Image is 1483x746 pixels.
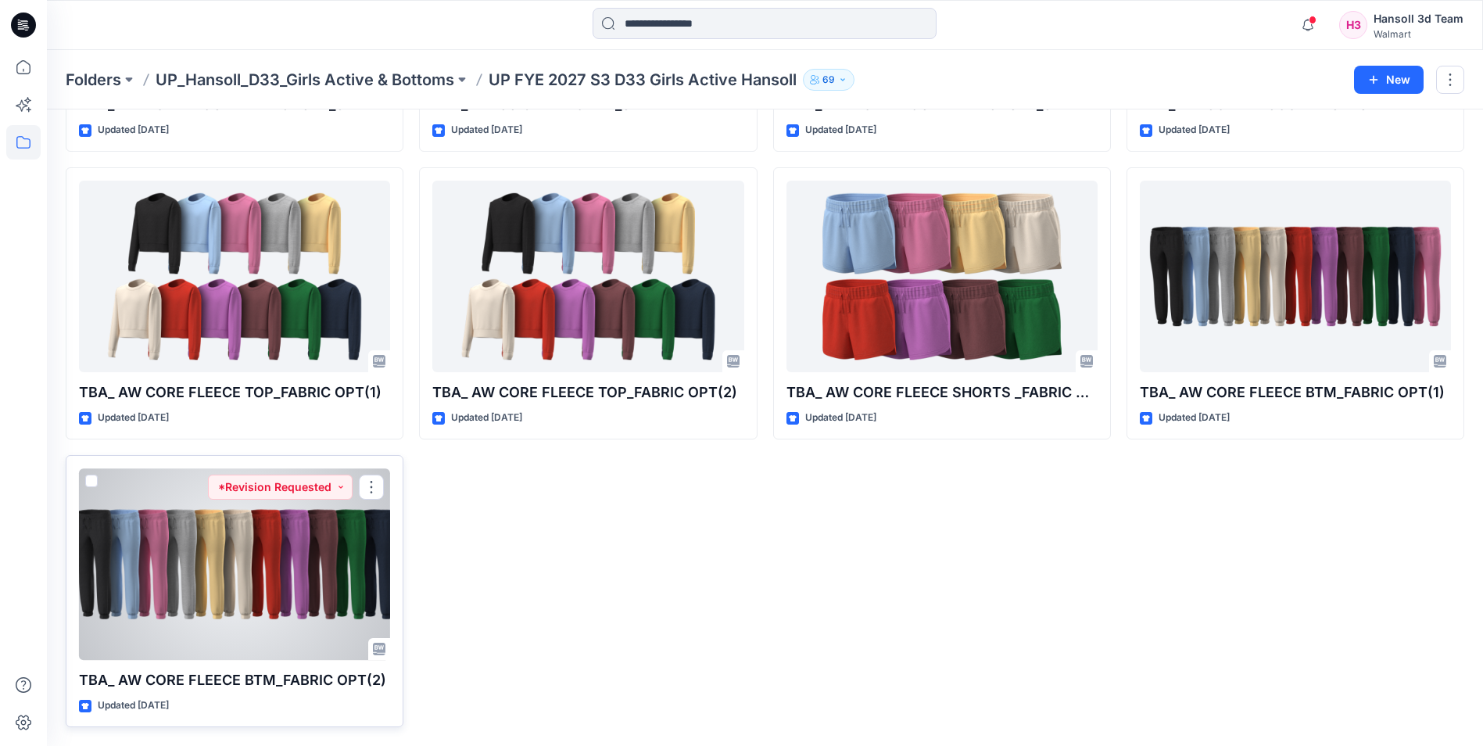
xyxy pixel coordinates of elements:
a: UP_Hansoll_D33_Girls Active & Bottoms [156,69,454,91]
p: TBA_ AW CORE FLEECE TOP_FABRIC OPT(1) [79,382,390,403]
p: TBA_ AW CORE FLEECE SHORTS _FABRIC OPT(1) [786,382,1098,403]
a: TBA_ AW CORE FLEECE SHORTS _FABRIC OPT(1) [786,181,1098,372]
p: Updated [DATE] [1159,410,1230,426]
a: TBA_ AW CORE FLEECE TOP_FABRIC OPT(1) [79,181,390,372]
p: Updated [DATE] [1159,122,1230,138]
button: 69 [803,69,854,91]
a: TBA_ AW CORE FLEECE BTM_FABRIC OPT(2) [79,468,390,660]
p: TBA_ AW CORE FLEECE TOP_FABRIC OPT(2) [432,382,743,403]
a: TBA_ AW CORE FLEECE BTM_FABRIC OPT(1) [1140,181,1451,372]
p: Updated [DATE] [451,122,522,138]
p: TBA_ AW CORE FLEECE BTM_FABRIC OPT(1) [1140,382,1451,403]
p: UP FYE 2027 S3 D33 Girls Active Hansoll [489,69,797,91]
div: H3 [1339,11,1367,39]
p: 69 [822,71,835,88]
p: TBA_ AW CORE FLEECE BTM_FABRIC OPT(2) [79,669,390,691]
p: Updated [DATE] [98,698,169,714]
p: Updated [DATE] [98,410,169,426]
p: Updated [DATE] [98,122,169,138]
p: Updated [DATE] [451,410,522,426]
a: Folders [66,69,121,91]
p: Updated [DATE] [805,122,876,138]
p: Updated [DATE] [805,410,876,426]
div: Walmart [1374,28,1463,40]
div: Hansoll 3d Team [1374,9,1463,28]
a: TBA_ AW CORE FLEECE TOP_FABRIC OPT(2) [432,181,743,372]
button: New [1354,66,1424,94]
